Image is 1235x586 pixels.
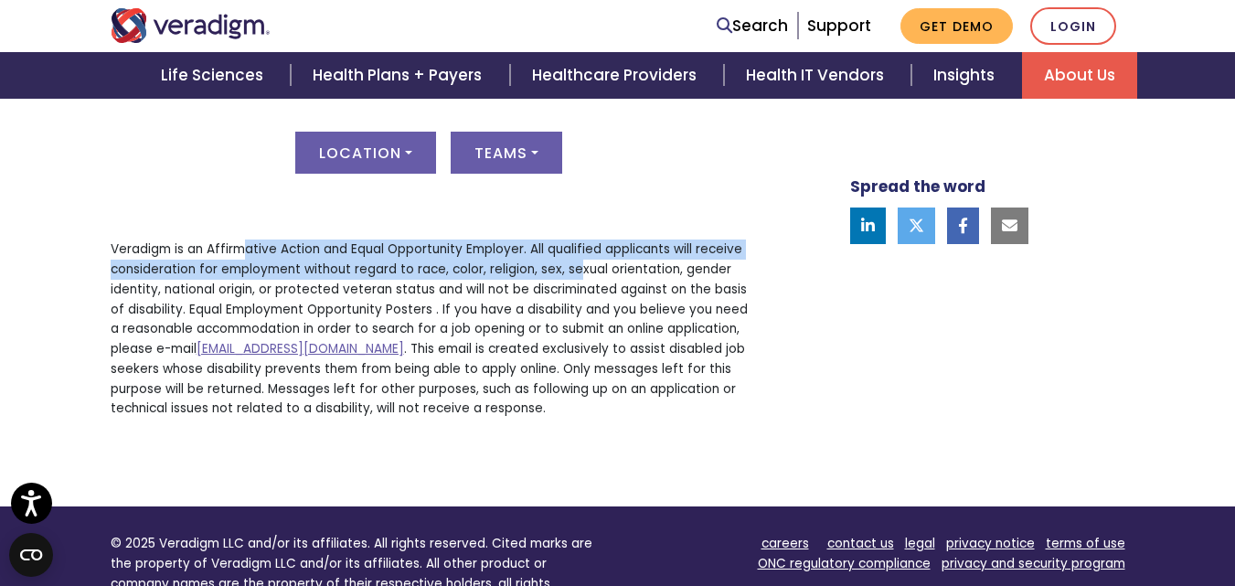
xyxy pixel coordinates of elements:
button: Location [295,132,436,174]
a: Healthcare Providers [510,52,724,99]
a: Insights [911,52,1022,99]
a: privacy and security program [942,555,1125,572]
a: legal [905,535,935,552]
a: Life Sciences [139,52,291,99]
strong: Spread the word [850,176,985,197]
a: Health IT Vendors [724,52,911,99]
a: careers [761,535,809,552]
a: About Us [1022,52,1137,99]
a: Search [717,14,788,38]
img: Veradigm logo [111,8,271,43]
a: Get Demo [900,8,1013,44]
a: terms of use [1046,535,1125,552]
a: ONC regulatory compliance [758,555,931,572]
button: Teams [451,132,562,174]
p: Veradigm is an Affirmative Action and Equal Opportunity Employer. All qualified applicants will r... [111,240,748,419]
a: Support [807,15,871,37]
a: privacy notice [946,535,1035,552]
a: contact us [827,535,894,552]
a: Login [1030,7,1116,45]
a: Health Plans + Payers [291,52,509,99]
a: [EMAIL_ADDRESS][DOMAIN_NAME] [197,340,404,357]
button: Open CMP widget [9,533,53,577]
